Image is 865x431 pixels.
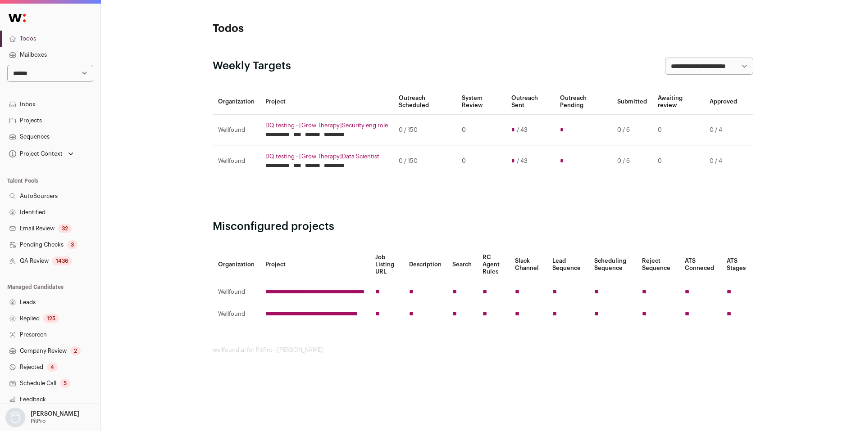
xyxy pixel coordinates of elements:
[265,122,388,129] a: DQ testing - [Grow Therapy]Security eng role
[60,379,70,388] div: 5
[637,248,679,281] th: Reject Sequence
[70,346,81,355] div: 2
[393,115,456,146] td: 0 / 150
[506,89,555,115] th: Outreach Sent
[612,115,652,146] td: 0 / 6
[393,146,456,177] td: 0 / 150
[555,89,612,115] th: Outreach Pending
[652,115,704,146] td: 0
[213,303,260,325] td: Wellfound
[213,220,753,234] h2: Misconfigured projects
[456,115,506,146] td: 0
[547,248,589,281] th: Lead Sequence
[704,89,742,115] th: Approved
[5,408,25,427] img: nopic.png
[213,146,260,177] td: Wellfound
[589,248,637,281] th: Scheduling Sequence
[213,281,260,303] td: Wellfound
[510,248,547,281] th: Slack Channel
[456,89,506,115] th: System Review
[612,146,652,177] td: 0 / 6
[652,146,704,177] td: 0
[260,248,370,281] th: Project
[517,126,528,134] span: / 43
[43,314,59,323] div: 125
[67,240,77,249] div: 3
[4,9,31,27] img: Wellfound
[260,89,393,115] th: Project
[447,248,477,281] th: Search
[7,148,75,160] button: Open dropdown
[213,59,291,73] h2: Weekly Targets
[652,89,704,115] th: Awaiting review
[213,115,260,146] td: Wellfound
[704,146,742,177] td: 0 / 4
[265,153,388,160] a: DQ testing - [Grow Therapy]Data Scientist
[213,89,260,115] th: Organization
[31,410,79,418] p: [PERSON_NAME]
[456,146,506,177] td: 0
[213,248,260,281] th: Organization
[704,115,742,146] td: 0 / 4
[58,224,72,233] div: 32
[52,256,72,265] div: 1436
[721,248,753,281] th: ATS Stages
[517,157,528,165] span: / 43
[213,346,753,354] footer: wellfound:ai for PitPro - [PERSON_NAME]
[213,22,393,36] h1: Todos
[4,408,81,427] button: Open dropdown
[31,418,46,425] p: PitPro
[47,363,58,372] div: 4
[404,248,447,281] th: Description
[612,89,652,115] th: Submitted
[370,248,404,281] th: Job Listing URL
[393,89,456,115] th: Outreach Scheduled
[7,150,63,157] div: Project Context
[477,248,510,281] th: RC Agent Rules
[679,248,722,281] th: ATS Conneced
